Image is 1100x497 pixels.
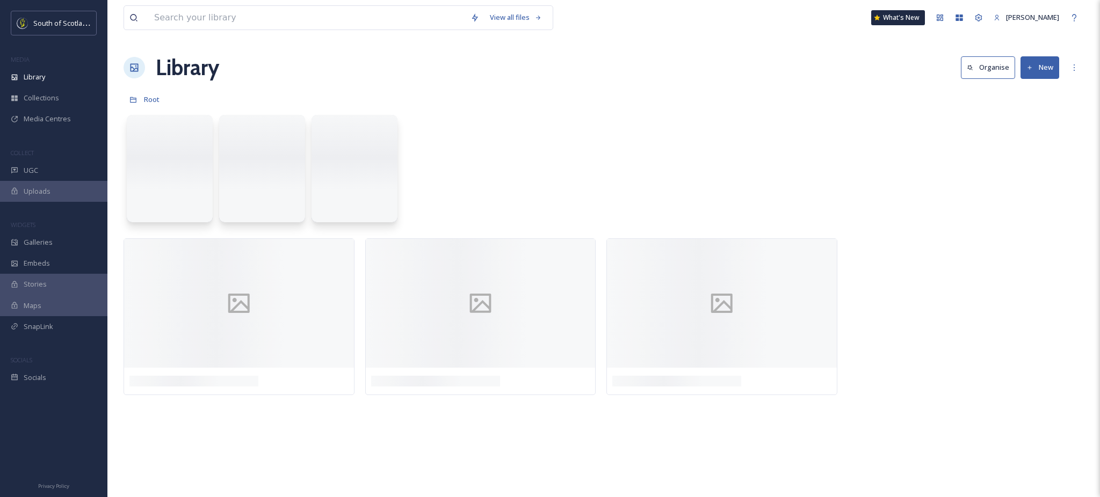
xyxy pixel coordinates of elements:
a: Library [156,52,219,84]
span: Root [144,94,160,104]
button: New [1021,56,1059,78]
span: Socials [24,372,46,383]
img: images.jpeg [17,18,28,28]
span: Collections [24,93,59,103]
span: WIDGETS [11,221,35,229]
span: Privacy Policy [38,483,69,489]
a: What's New [871,10,925,25]
span: SnapLink [24,321,53,332]
a: Root [144,93,160,106]
button: Organise [961,56,1015,78]
span: Galleries [24,237,53,247]
a: [PERSON_NAME] [988,7,1065,28]
span: COLLECT [11,149,34,157]
span: UGC [24,165,38,176]
span: MEDIA [11,55,30,63]
span: Embeds [24,258,50,268]
span: Stories [24,279,47,289]
span: Library [24,72,45,82]
a: Organise [961,56,1021,78]
span: Maps [24,301,41,311]
span: South of Scotland Destination Alliance [33,18,156,28]
span: Media Centres [24,114,71,124]
span: [PERSON_NAME] [1006,12,1059,22]
span: SOCIALS [11,356,32,364]
span: Uploads [24,186,50,196]
a: Privacy Policy [38,479,69,492]
a: View all files [484,7,547,28]
input: Search your library [149,6,465,30]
